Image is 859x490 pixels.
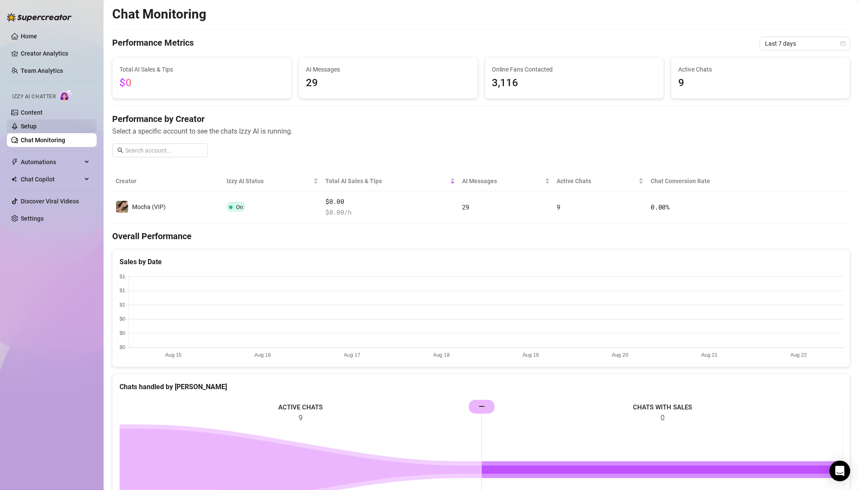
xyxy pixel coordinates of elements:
[112,6,206,22] h2: Chat Monitoring
[11,176,17,182] img: Chat Copilot
[120,77,132,89] span: $0
[112,113,850,125] h4: Performance by Creator
[306,65,471,74] span: AI Messages
[462,203,469,211] span: 29
[325,176,448,186] span: Total AI Sales & Tips
[112,171,223,191] th: Creator
[59,89,72,102] img: AI Chatter
[21,67,63,74] a: Team Analytics
[227,176,312,186] span: Izzy AI Status
[554,171,648,191] th: Active Chats
[492,75,657,91] span: 3,116
[647,171,776,191] th: Chat Conversion Rate
[112,126,850,137] span: Select a specific account to see the chats Izzy AI is running.
[557,176,637,186] span: Active Chats
[830,461,850,481] div: Open Intercom Messenger
[21,109,43,116] a: Content
[21,123,37,130] a: Setup
[840,41,846,46] span: calendar
[125,146,203,155] input: Search account...
[462,176,543,186] span: AI Messages
[236,204,243,210] span: On
[492,65,657,74] span: Online Fans Contacted
[459,171,554,191] th: AI Messages
[7,13,72,22] img: logo-BBDzfeDw.svg
[21,137,65,144] a: Chat Monitoring
[120,65,284,74] span: Total AI Sales & Tips
[112,230,850,242] h4: Overall Performance
[678,65,843,74] span: Active Chats
[557,203,561,211] span: 9
[21,155,82,169] span: Automations
[11,159,18,165] span: thunderbolt
[21,172,82,186] span: Chat Copilot
[12,93,56,101] span: Izzy AI Chatter
[325,197,455,207] span: $0.00
[21,215,44,222] a: Settings
[678,75,843,91] span: 9
[117,147,123,153] span: search
[21,198,79,205] a: Discover Viral Videos
[21,33,37,40] a: Home
[112,37,194,50] h4: Performance Metrics
[21,47,90,60] a: Creator Analytics
[765,37,845,50] span: Last 7 days
[132,203,166,210] span: Mocha (VIP)
[120,381,843,392] div: Chats handled by [PERSON_NAME]
[322,171,459,191] th: Total AI Sales & Tips
[651,203,670,211] span: 0.00 %
[223,171,322,191] th: Izzy AI Status
[116,201,128,213] img: Mocha (VIP)
[325,207,455,218] span: $ 0.00 /h
[120,256,843,267] div: Sales by Date
[306,75,471,91] span: 29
